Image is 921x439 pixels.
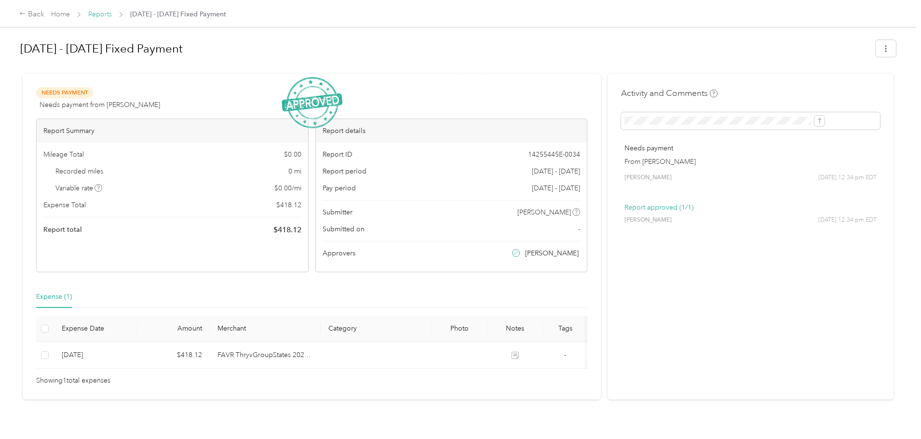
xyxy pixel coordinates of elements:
span: $ 418.12 [273,224,301,236]
span: Recorded miles [55,166,103,176]
span: Report period [323,166,366,176]
h4: Activity and Comments [621,87,718,99]
span: [DATE] 12:34 pm EDT [818,173,877,182]
td: $418.12 [137,342,210,369]
td: 10-3-2025 [54,342,137,369]
span: Report total [43,225,82,235]
p: From [PERSON_NAME] [624,157,877,167]
span: - [564,351,566,359]
span: Showing 1 total expenses [36,375,110,386]
th: Category [321,316,432,342]
span: Submitter [323,207,352,217]
span: $ 0.00 / mi [274,183,301,193]
td: - [543,342,587,369]
span: [PERSON_NAME] [517,207,571,217]
th: Expense Date [54,316,137,342]
th: Merchant [210,316,321,342]
span: 14255445E-0034 [528,149,580,160]
span: [PERSON_NAME] [624,216,672,225]
span: Pay period [323,183,356,193]
span: Needs Payment [36,87,93,98]
div: Report details [316,119,587,143]
span: Needs payment from [PERSON_NAME] [40,100,160,110]
span: [DATE] - [DATE] [532,183,580,193]
span: 0 mi [288,166,301,176]
span: Expense Total [43,200,86,210]
span: Report ID [323,149,352,160]
div: Expense (1) [36,292,72,302]
span: [PERSON_NAME] [525,248,579,258]
th: Amount [137,316,210,342]
iframe: Everlance-gr Chat Button Frame [867,385,921,439]
th: Photo [432,316,488,342]
div: Tags [551,324,580,333]
img: ApprovedStamp [282,77,342,129]
span: Submitted on [323,224,365,234]
a: Reports [88,10,112,18]
th: Tags [543,316,587,342]
span: Approvers [323,248,355,258]
span: $ 0.00 [284,149,301,160]
span: [DATE] 12:34 pm EDT [818,216,877,225]
span: - [578,224,580,234]
p: Report approved (1/1) [624,202,877,213]
span: $ 418.12 [276,200,301,210]
h1: Sep 1 - 30, 2025 Fixed Payment [20,37,869,60]
span: [DATE] - [DATE] Fixed Payment [130,9,226,19]
span: [DATE] - [DATE] [532,166,580,176]
span: Mileage Total [43,149,84,160]
th: Notes [488,316,543,342]
a: Home [51,10,70,18]
p: Needs payment [624,143,877,153]
td: FAVR ThryvGroupStates 2024 FAVR program [210,342,321,369]
span: [PERSON_NAME] [624,173,672,182]
span: Variable rate [55,183,103,193]
div: Report Summary [37,119,308,143]
div: Back [19,9,44,20]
